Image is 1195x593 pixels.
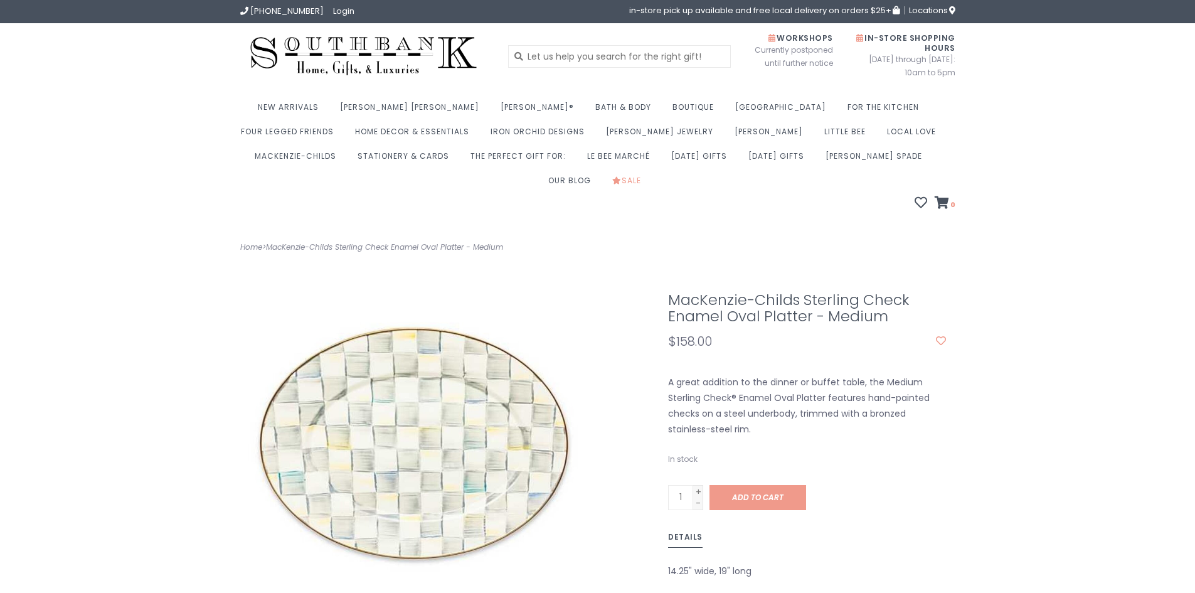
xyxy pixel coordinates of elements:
a: [PERSON_NAME] [PERSON_NAME] [340,99,486,123]
a: The perfect gift for: [470,147,572,172]
span: Currently postponed until further notice [739,43,833,70]
a: Local Love [887,123,942,147]
a: Login [333,5,354,17]
a: Home [240,242,262,252]
span: Workshops [768,33,833,43]
a: Sale [612,172,647,196]
a: Iron Orchid Designs [491,123,591,147]
a: 0 [935,198,955,210]
a: Add to cart [709,485,806,510]
input: Let us help you search for the right gift! [508,45,731,68]
a: Add to wishlist [936,335,946,348]
span: [DATE] through [DATE]: 10am to 5pm [852,53,955,79]
a: [GEOGRAPHIC_DATA] [735,99,832,123]
div: A great addition to the dinner or buffet table, the Medium Sterling Check® Enamel Oval Platter fe... [659,375,955,438]
a: [PHONE_NUMBER] [240,5,324,17]
span: In-Store Shopping Hours [856,33,955,53]
a: Stationery & Cards [358,147,455,172]
img: Southbank Gift Company -- Home, Gifts, and Luxuries [240,33,487,80]
span: $158.00 [668,333,712,350]
a: [PERSON_NAME] [735,123,809,147]
p: 14.25" wide, 19" long [668,564,946,579]
a: Little Bee [824,123,872,147]
a: New Arrivals [258,99,325,123]
a: Le Bee Marché [587,147,656,172]
a: - [693,497,703,508]
a: Home Decor & Essentials [355,123,475,147]
a: Boutique [672,99,720,123]
a: For the Kitchen [847,99,925,123]
a: Our Blog [548,172,597,196]
a: [PERSON_NAME]® [501,99,580,123]
span: 0 [949,200,955,210]
span: Locations [909,4,955,16]
span: [PHONE_NUMBER] [250,5,324,17]
a: [DATE] Gifts [748,147,810,172]
a: Details [668,530,703,548]
a: MacKenzie-Childs Sterling Check Enamel Oval Platter - Medium [266,242,503,252]
a: [DATE] Gifts [671,147,733,172]
a: MacKenzie-Childs [255,147,343,172]
a: Bath & Body [595,99,657,123]
a: Four Legged Friends [241,123,340,147]
a: [PERSON_NAME] Jewelry [606,123,720,147]
a: [PERSON_NAME] Spade [826,147,928,172]
h1: MacKenzie-Childs Sterling Check Enamel Oval Platter - Medium [668,292,946,324]
a: Locations [904,6,955,14]
div: > [231,240,598,254]
span: in-store pick up available and free local delivery on orders $25+ [629,6,900,14]
a: + [693,486,703,497]
span: Add to cart [732,492,783,503]
span: In stock [668,454,698,464]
